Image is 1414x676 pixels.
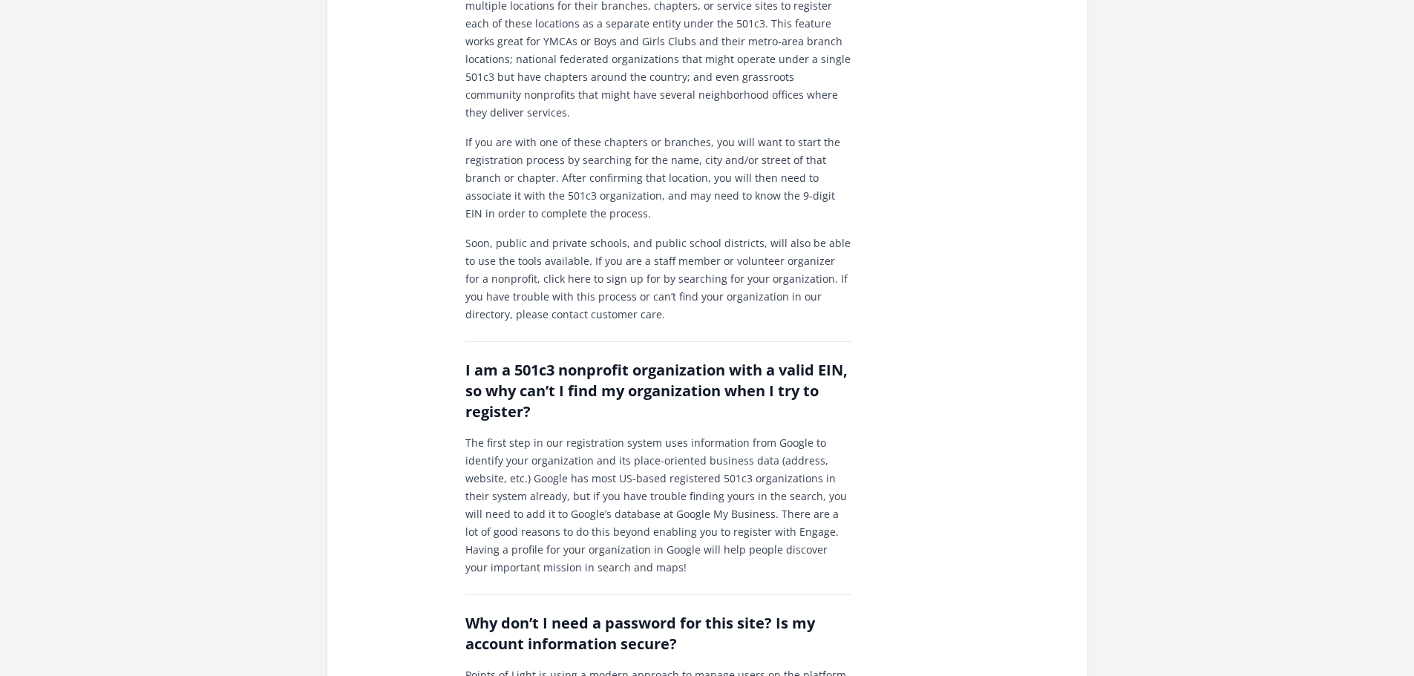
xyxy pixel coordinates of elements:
p: Soon, public and private schools, and public school districts, will also be able to use the tools... [465,234,851,324]
h2: I am a 501c3 nonprofit organization with a valid EIN, so why can’t I find my organization when I ... [465,360,851,422]
h2: Why don’t I need a password for this site? Is my account information secure? [465,613,851,654]
p: If you are with one of these chapters or branches, you will want to start the registration proces... [465,134,851,223]
p: The first step in our registration system uses information from Google to identify your organizat... [465,434,851,577]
